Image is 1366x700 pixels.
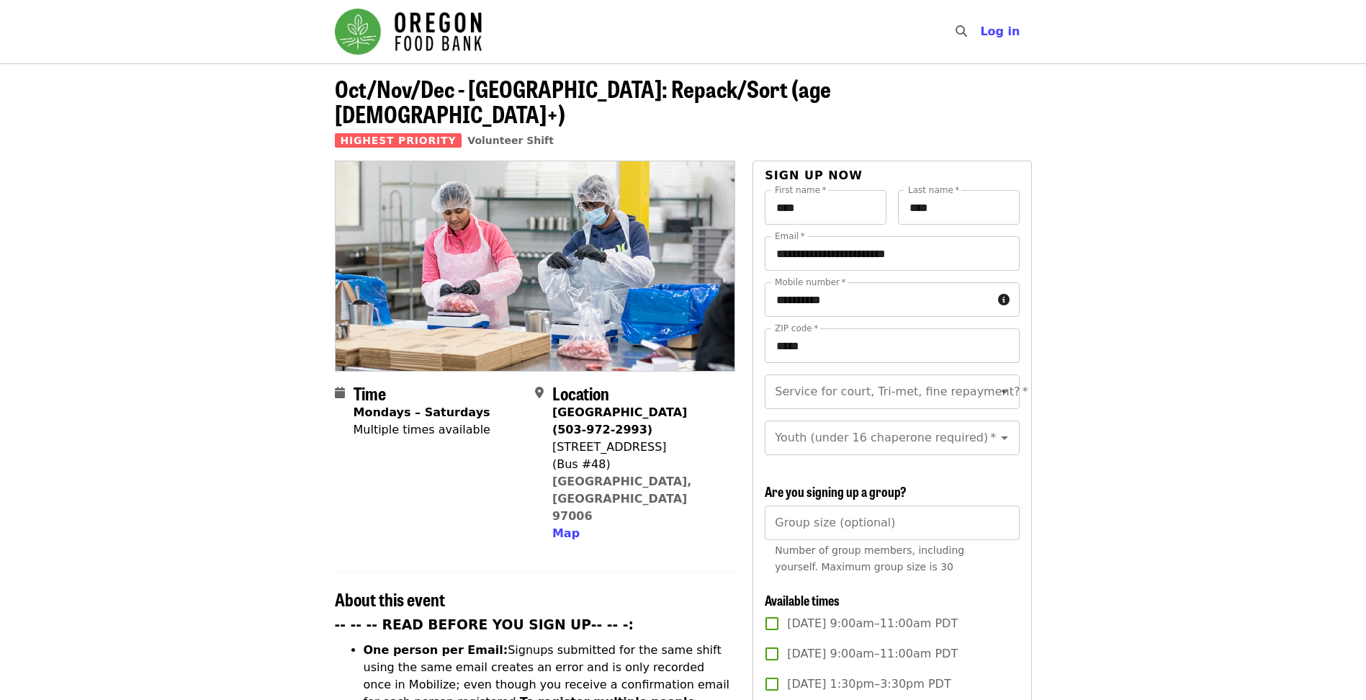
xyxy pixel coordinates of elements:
[775,186,827,194] label: First name
[976,14,987,49] input: Search
[787,615,958,632] span: [DATE] 9:00am–11:00am PDT
[467,135,554,146] a: Volunteer Shift
[552,526,580,540] span: Map
[335,617,634,632] strong: -- -- -- READ BEFORE YOU SIGN UP-- -- -:
[354,405,490,419] strong: Mondays – Saturdays
[765,282,992,317] input: Mobile number
[898,190,1020,225] input: Last name
[994,428,1015,448] button: Open
[335,586,445,611] span: About this event
[994,382,1015,402] button: Open
[998,293,1010,307] i: circle-info icon
[364,643,508,657] strong: One person per Email:
[336,161,735,370] img: Oct/Nov/Dec - Beaverton: Repack/Sort (age 10+) organized by Oregon Food Bank
[335,133,462,148] span: Highest Priority
[775,278,845,287] label: Mobile number
[552,439,724,456] div: [STREET_ADDRESS]
[765,236,1019,271] input: Email
[535,386,544,400] i: map-marker-alt icon
[552,525,580,542] button: Map
[908,186,959,194] label: Last name
[956,24,967,38] i: search icon
[787,676,951,693] span: [DATE] 1:30pm–3:30pm PDT
[354,380,386,405] span: Time
[552,475,692,523] a: [GEOGRAPHIC_DATA], [GEOGRAPHIC_DATA] 97006
[335,71,831,130] span: Oct/Nov/Dec - [GEOGRAPHIC_DATA]: Repack/Sort (age [DEMOGRAPHIC_DATA]+)
[765,591,840,609] span: Available times
[969,17,1031,46] button: Log in
[335,9,482,55] img: Oregon Food Bank - Home
[335,386,345,400] i: calendar icon
[765,169,863,182] span: Sign up now
[765,506,1019,540] input: [object Object]
[775,324,818,333] label: ZIP code
[775,232,805,241] label: Email
[552,380,609,405] span: Location
[787,645,958,663] span: [DATE] 9:00am–11:00am PDT
[980,24,1020,38] span: Log in
[765,190,886,225] input: First name
[765,328,1019,363] input: ZIP code
[775,544,964,573] span: Number of group members, including yourself. Maximum group size is 30
[552,405,687,436] strong: [GEOGRAPHIC_DATA] (503-972-2993)
[765,482,907,501] span: Are you signing up a group?
[354,421,490,439] div: Multiple times available
[552,456,724,473] div: (Bus #48)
